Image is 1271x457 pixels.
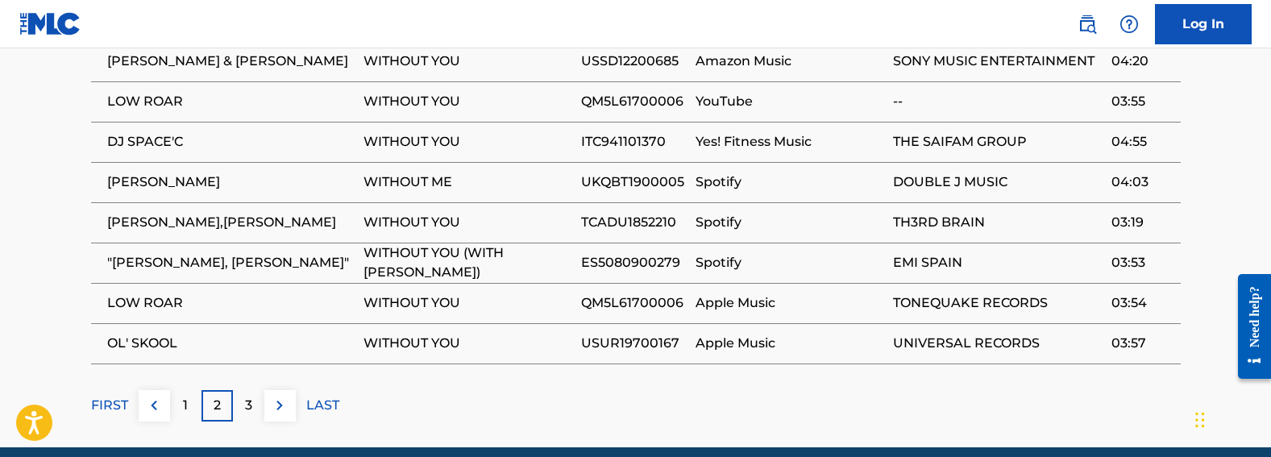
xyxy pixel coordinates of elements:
[696,293,885,313] span: Apple Music
[1190,380,1271,457] iframe: Chat Widget
[363,334,573,353] span: WITHOUT YOU
[1111,213,1173,232] span: 03:19
[1111,92,1173,111] span: 03:55
[581,213,688,232] span: TCADU1852210
[696,253,885,272] span: Spotify
[696,213,885,232] span: Spotify
[1119,15,1139,34] img: help
[581,52,688,71] span: USSD12200685
[893,92,1103,111] span: --
[696,172,885,192] span: Spotify
[893,213,1103,232] span: TH3RD BRAIN
[1111,172,1173,192] span: 04:03
[1078,15,1097,34] img: search
[107,52,355,71] span: [PERSON_NAME] & [PERSON_NAME]
[1111,334,1173,353] span: 03:57
[107,334,355,353] span: OL' SKOOL
[107,293,355,313] span: LOW ROAR
[1111,253,1173,272] span: 03:53
[581,132,688,152] span: ITC941101370
[107,92,355,111] span: LOW ROAR
[363,132,573,152] span: WITHOUT YOU
[893,253,1103,272] span: EMI SPAIN
[893,172,1103,192] span: DOUBLE J MUSIC
[363,92,573,111] span: WITHOUT YOU
[19,12,81,35] img: MLC Logo
[363,213,573,232] span: WITHOUT YOU
[893,132,1103,152] span: THE SAIFAM GROUP
[1111,293,1173,313] span: 03:54
[581,253,688,272] span: ES5080900279
[696,52,885,71] span: Amazon Music
[1113,8,1145,40] div: Help
[893,334,1103,353] span: UNIVERSAL RECORDS
[363,243,573,282] span: WITHOUT YOU (WITH [PERSON_NAME])
[183,396,188,415] p: 1
[363,52,573,71] span: WITHOUT YOU
[696,334,885,353] span: Apple Music
[581,172,688,192] span: UKQBT1900005
[270,396,289,415] img: right
[893,293,1103,313] span: TONEQUAKE RECORDS
[696,132,885,152] span: Yes! Fitness Music
[306,396,339,415] p: LAST
[1111,132,1173,152] span: 04:55
[107,172,355,192] span: [PERSON_NAME]
[91,396,128,415] p: FIRST
[1071,8,1103,40] a: Public Search
[363,172,573,192] span: WITHOUT ME
[1226,261,1271,391] iframe: Resource Center
[363,293,573,313] span: WITHOUT YOU
[107,253,355,272] span: "[PERSON_NAME], [PERSON_NAME]"
[581,92,688,111] span: QM5L61700006
[581,293,688,313] span: QM5L61700006
[214,396,221,415] p: 2
[1155,4,1252,44] a: Log In
[144,396,164,415] img: left
[581,334,688,353] span: USUR19700167
[107,132,355,152] span: DJ SPACE'C
[696,92,885,111] span: YouTube
[893,52,1103,71] span: SONY MUSIC ENTERTAINMENT
[245,396,252,415] p: 3
[1111,52,1173,71] span: 04:20
[107,213,355,232] span: [PERSON_NAME],[PERSON_NAME]
[1195,396,1205,444] div: Drag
